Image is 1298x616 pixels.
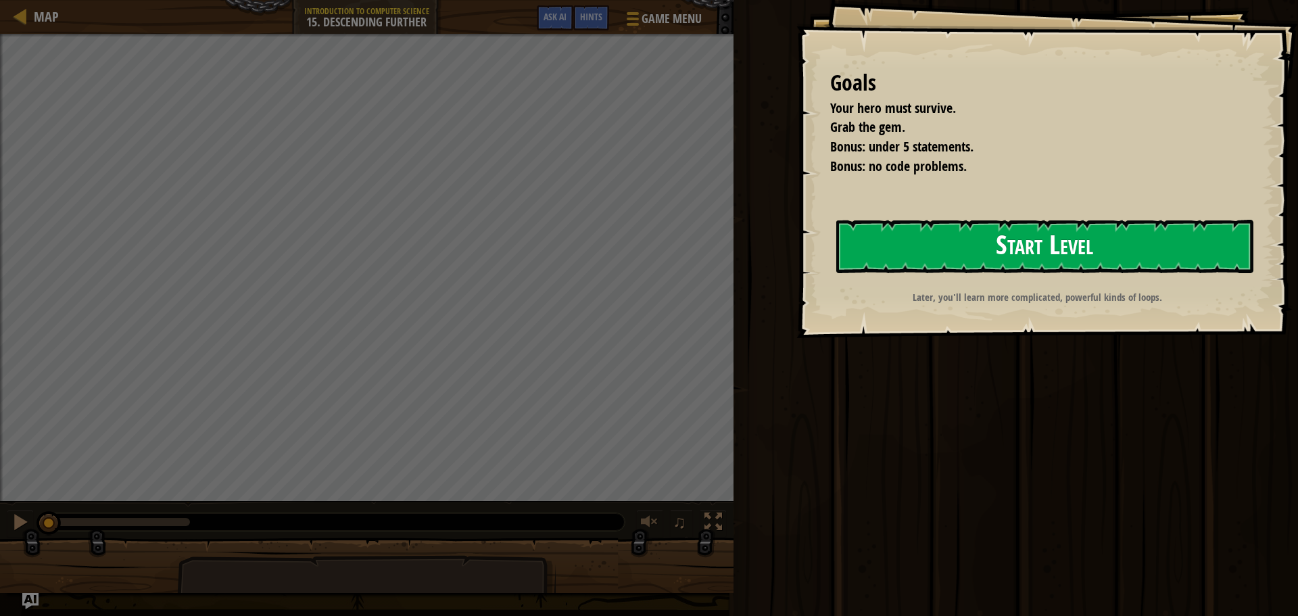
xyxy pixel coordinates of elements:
[7,510,34,538] button: Ctrl + P: Pause
[813,157,1247,176] li: Bonus: no code problems.
[813,137,1247,157] li: Bonus: under 5 statements.
[580,10,602,23] span: Hints
[813,118,1247,137] li: Grab the gem.
[830,68,1251,99] div: Goals
[537,5,573,30] button: Ask AI
[830,118,905,136] span: Grab the gem.
[34,7,59,26] span: Map
[544,10,567,23] span: Ask AI
[830,137,973,156] span: Bonus: under 5 statements.
[830,157,967,175] span: Bonus: no code problems.
[813,99,1247,118] li: Your hero must survive.
[670,510,693,538] button: ♫
[642,10,702,28] span: Game Menu
[673,512,686,532] span: ♫
[616,5,710,37] button: Game Menu
[700,510,727,538] button: Toggle fullscreen
[636,510,663,538] button: Adjust volume
[22,593,39,609] button: Ask AI
[830,99,956,117] span: Your hero must survive.
[836,220,1253,273] button: Start Level
[27,7,59,26] a: Map
[829,290,1246,304] p: Later, you'll learn more complicated, powerful kinds of loops.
